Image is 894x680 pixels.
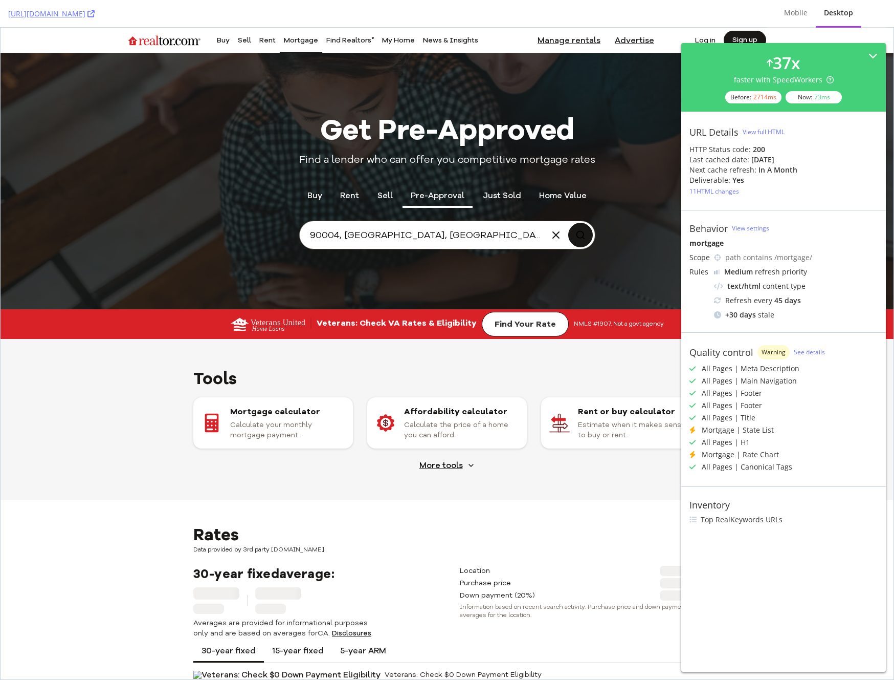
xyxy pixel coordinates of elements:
div: URL Details [689,126,739,138]
div: text/html [727,281,761,291]
button: 15-year fixed [263,611,331,635]
a: Buy [299,156,330,180]
div: HTTP Status code: [689,144,878,155]
div: Quality control [689,347,753,358]
div: Down payment (20%) [459,563,534,573]
a: Just Sold [474,156,529,180]
a: View settings [732,224,769,232]
a: Pre-Approval [402,156,472,180]
button: More tools [193,433,700,442]
h2: 30-year fixed average: [193,538,334,555]
img: Mortgage home VU logo [230,290,305,304]
span: Estimate when it makes sense to buy or rent. [577,392,692,413]
span: Calculate your monthly mortgage payment. [230,392,344,413]
div: Data provided by 3rd party [193,518,700,526]
div: stale [714,310,878,320]
div: Next cache refresh: [689,165,756,175]
div: Inventory [689,499,730,511]
h3: Rent or buy calculator [577,378,692,390]
span: Calculate the price of a home you can afford. [404,392,518,413]
div: Rules [689,267,710,277]
div: All Pages | Main Navigation [702,376,797,386]
img: j32suk7ufU7viAAAAAElFTkSuQmCC [714,269,720,274]
div: Behavior [689,223,728,234]
strong: 200 [753,144,765,154]
div: [DATE] [751,155,774,165]
h1: Get Pre-Approved [299,86,595,119]
nav: pages [299,156,595,180]
h2: Rates [193,497,238,518]
a: Affordability calculatorCalculate the price of a home you can afford. [367,370,526,421]
span: More tools [419,434,462,442]
div: All Pages | Meta Description [702,364,799,374]
button: View full HTML [743,124,785,140]
span: Veterans: Check VA Rates & Eligibility [316,290,476,301]
div: Yes [732,175,744,185]
div: faster with SpeedWorkers [734,75,834,85]
p: Find a lender who can offer you competitive mortgage rates [299,127,595,137]
div: 73 ms [814,93,830,101]
div: Deliverable: [689,175,730,185]
img: realtor.com [127,1,200,25]
div: Refresh every [714,295,878,306]
button: Disclosures [331,602,371,609]
div: Last cached date: [689,155,749,165]
div: warning label [757,345,790,359]
a: See details [794,348,825,356]
button: 30-year fixed [193,611,263,635]
div: View full HTML [743,128,785,136]
h3: Mortgage calculator [230,378,344,390]
button: Sign up, opens a dialog [723,3,766,22]
h2: Tools [193,341,700,362]
img: Veterans: Check $0 Down Payment Eligibility [193,643,380,651]
a: Manage rentals [531,4,606,22]
span: NMLS #1907. Not a govt agency [573,292,663,300]
sup: ® [371,7,373,14]
span: Sign up [732,9,757,16]
a: Veterans: Check $0 Down Payment EligibilityVeterans: Check $0 Down Payment Eligibility [193,637,541,656]
a: Rent or buy calculatorEstimate when it makes sense to buy or rent. [541,370,700,421]
div: path contains /mortgage/ [725,252,878,263]
input: Search properties by address, city, zip or neighborhood [307,193,543,222]
div: in a month [758,165,797,175]
div: All Pages | Footer [702,400,762,411]
a: Advertise [614,4,654,22]
a: [DOMAIN_NAME] [271,518,324,526]
div: content type [714,281,878,291]
button: Find Your Rate [481,284,568,309]
div: Averages are provided for informational purposes only and are based on averages for CA . . [193,590,382,611]
h3: Affordability calculator [404,378,518,390]
div: 2714 ms [753,93,776,101]
button: 5-year ARM [331,611,394,635]
div: Mobile [784,8,808,18]
a: [URL][DOMAIN_NAME] [8,9,95,19]
div: Mortgage | State List [702,425,774,435]
a: Sell [369,156,400,180]
button: SearchTop [568,195,592,220]
div: All Pages | Canonical Tags [702,462,792,472]
div: + 30 days [725,310,756,320]
div: All Pages | H1 [702,437,750,448]
div: 37 x [773,51,800,75]
div: Scope [689,252,710,263]
li: Top RealKeywords URLs [689,515,878,525]
span: Warning [762,349,786,355]
span: Veterans: Check $0 Down Payment Eligibility [384,642,541,652]
button: Clear [545,195,566,220]
div: Medium [724,267,753,277]
a: Home Value [530,156,594,180]
a: Mortgage calculatorCalculate your monthly mortgage payment. [193,370,352,421]
div: Desktop [824,8,853,18]
div: 45 days [774,295,801,306]
div: Location [459,538,489,548]
div: All Pages | Footer [702,388,762,398]
div: Now: [786,91,842,103]
a: Rent [331,156,367,180]
div: 11 HTML changes [689,187,739,196]
div: All Pages | Title [702,413,755,423]
div: Mortgage | Rate Chart [702,450,779,460]
div: Purchase price [459,550,510,561]
div: Information based on recent search activity. Purchase price and down payment are averages for the... [459,575,700,591]
div: Before: [725,91,781,103]
div: refresh priority [724,267,807,277]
